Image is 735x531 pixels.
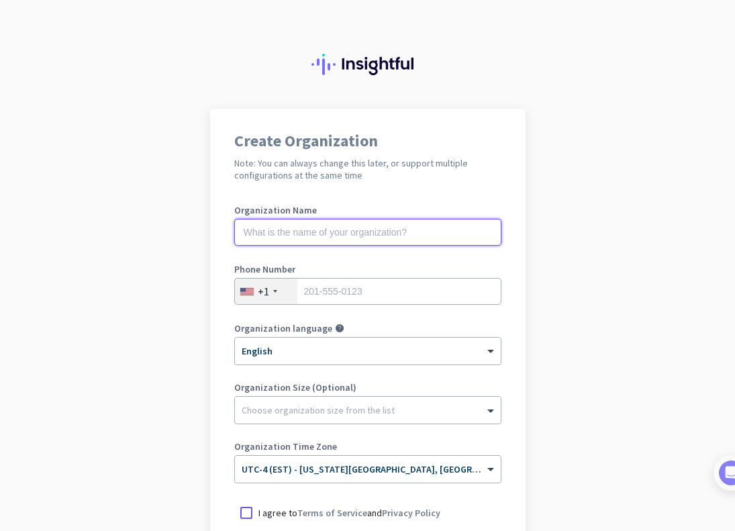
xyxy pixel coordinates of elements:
[234,442,501,451] label: Organization Time Zone
[234,219,501,246] input: What is the name of your organization?
[234,324,332,333] label: Organization language
[335,324,344,333] i: help
[297,507,367,519] a: Terms of Service
[234,264,501,274] label: Phone Number
[234,205,501,215] label: Organization Name
[234,133,501,149] h1: Create Organization
[258,285,269,298] div: +1
[234,278,501,305] input: 201-555-0123
[234,157,501,181] h2: Note: You can always change this later, or support multiple configurations at the same time
[382,507,440,519] a: Privacy Policy
[234,383,501,392] label: Organization Size (Optional)
[258,506,440,520] p: I agree to and
[311,54,424,75] img: Insightful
